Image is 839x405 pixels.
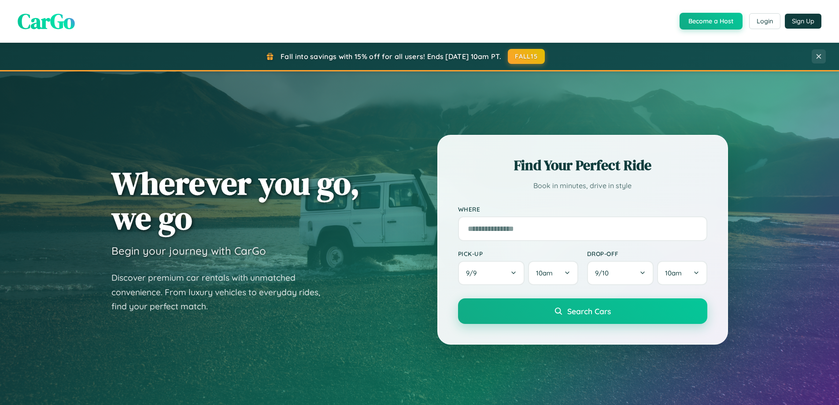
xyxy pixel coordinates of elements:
[657,261,707,285] button: 10am
[749,13,780,29] button: Login
[458,261,525,285] button: 9/9
[665,269,682,277] span: 10am
[458,298,707,324] button: Search Cars
[587,261,654,285] button: 9/10
[18,7,75,36] span: CarGo
[111,244,266,257] h3: Begin your journey with CarGo
[466,269,481,277] span: 9 / 9
[458,250,578,257] label: Pick-up
[680,13,743,30] button: Become a Host
[111,166,360,235] h1: Wherever you go, we go
[536,269,553,277] span: 10am
[458,205,707,213] label: Where
[567,306,611,316] span: Search Cars
[528,261,578,285] button: 10am
[458,179,707,192] p: Book in minutes, drive in style
[595,269,613,277] span: 9 / 10
[281,52,501,61] span: Fall into savings with 15% off for all users! Ends [DATE] 10am PT.
[587,250,707,257] label: Drop-off
[458,156,707,175] h2: Find Your Perfect Ride
[785,14,821,29] button: Sign Up
[508,49,545,64] button: FALL15
[111,271,332,314] p: Discover premium car rentals with unmatched convenience. From luxury vehicles to everyday rides, ...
